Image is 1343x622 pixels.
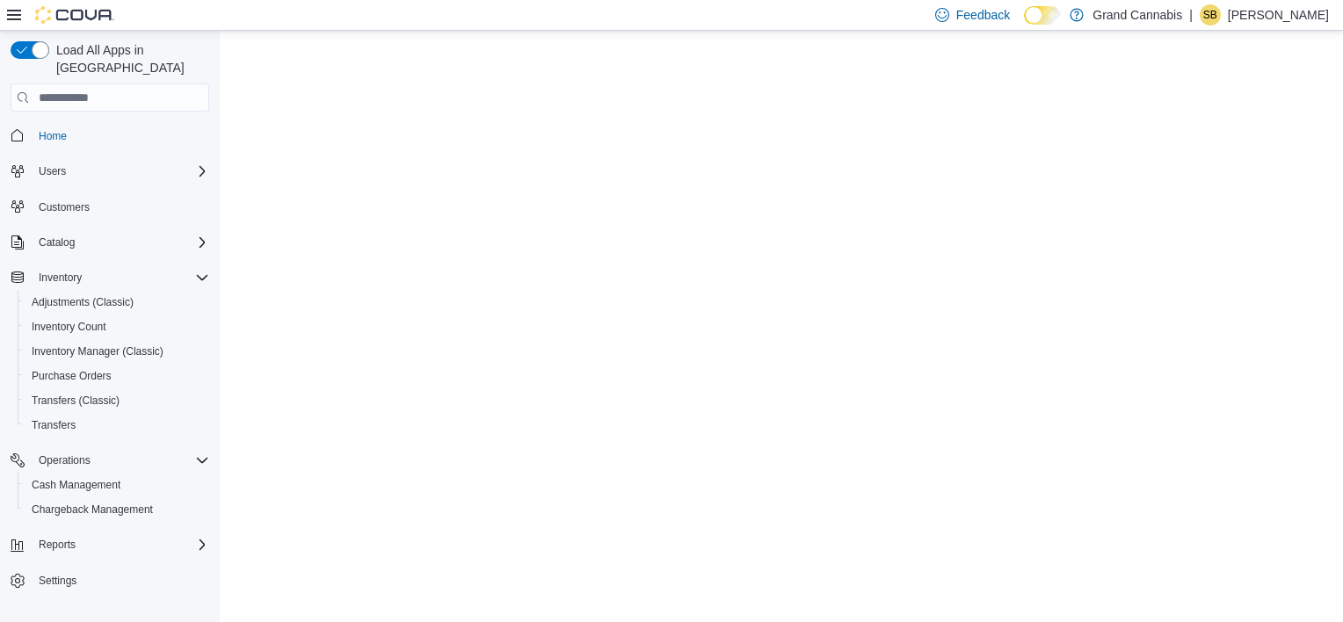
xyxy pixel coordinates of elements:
button: Home [4,122,216,148]
input: Dark Mode [1024,6,1061,25]
button: Transfers (Classic) [18,388,216,413]
button: Users [32,161,73,182]
button: Inventory [4,265,216,290]
span: Inventory Manager (Classic) [25,341,209,362]
span: Settings [39,574,76,588]
span: Catalog [32,232,209,253]
a: Cash Management [25,474,127,495]
span: Users [39,164,66,178]
span: Transfers (Classic) [25,390,209,411]
span: SB [1203,4,1217,25]
button: Customers [4,194,216,220]
a: Chargeback Management [25,499,160,520]
button: Inventory Count [18,315,216,339]
span: Inventory [39,271,82,285]
span: Reports [32,534,209,555]
span: Inventory Count [32,320,106,334]
span: Cash Management [32,478,120,492]
a: Inventory Manager (Classic) [25,341,171,362]
span: Chargeback Management [32,503,153,517]
span: Operations [32,450,209,471]
a: Adjustments (Classic) [25,292,141,313]
button: Settings [4,568,216,593]
button: Chargeback Management [18,497,216,522]
button: Operations [32,450,98,471]
a: Transfers [25,415,83,436]
span: Inventory [32,267,209,288]
span: Adjustments (Classic) [32,295,134,309]
span: Catalog [39,235,75,250]
span: Home [32,124,209,146]
button: Purchase Orders [18,364,216,388]
div: Samantha Bailey [1200,4,1221,25]
span: Purchase Orders [25,365,209,387]
button: Cash Management [18,473,216,497]
button: Reports [4,532,216,557]
span: Load All Apps in [GEOGRAPHIC_DATA] [49,41,209,76]
p: Grand Cannabis [1093,4,1182,25]
button: Transfers [18,413,216,438]
button: Users [4,159,216,184]
button: Inventory Manager (Classic) [18,339,216,364]
span: Transfers [25,415,209,436]
span: Adjustments (Classic) [25,292,209,313]
button: Inventory [32,267,89,288]
span: Transfers [32,418,76,432]
a: Purchase Orders [25,365,119,387]
span: Transfers (Classic) [32,394,120,408]
a: Transfers (Classic) [25,390,127,411]
span: Operations [39,453,91,467]
span: Reports [39,538,76,552]
span: Inventory Manager (Classic) [32,344,163,358]
a: Settings [32,570,83,591]
span: Cash Management [25,474,209,495]
span: Users [32,161,209,182]
a: Inventory Count [25,316,113,337]
span: Home [39,129,67,143]
button: Catalog [32,232,82,253]
button: Adjustments (Classic) [18,290,216,315]
span: Chargeback Management [25,499,209,520]
a: Customers [32,197,97,218]
p: | [1189,4,1193,25]
button: Operations [4,448,216,473]
span: Settings [32,569,209,591]
img: Cova [35,6,114,24]
span: Purchase Orders [32,369,112,383]
span: Customers [32,196,209,218]
span: Inventory Count [25,316,209,337]
a: Home [32,126,74,147]
span: Customers [39,200,90,214]
p: [PERSON_NAME] [1228,4,1329,25]
button: Catalog [4,230,216,255]
span: Feedback [956,6,1010,24]
button: Reports [32,534,83,555]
